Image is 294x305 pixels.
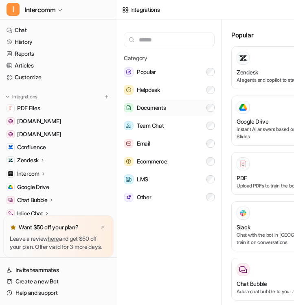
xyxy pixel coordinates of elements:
span: Team Chat [137,121,164,131]
img: Documents [124,103,134,113]
h3: Zendesk [237,68,258,76]
img: Intercom [8,171,13,176]
a: www.helpdesk.com[DOMAIN_NAME] [3,115,114,127]
button: DocumentsDocuments [124,100,215,116]
img: menu_add.svg [103,94,109,100]
a: Chat [3,24,114,36]
img: PDF [239,160,247,168]
img: Helpdesk [124,85,134,95]
img: star [10,224,16,231]
p: Want $50 off your plan? [19,223,79,231]
a: Reports [3,48,114,59]
span: PDF Files [17,104,40,112]
p: Zendesk [17,156,39,164]
p: Intercom [17,170,39,178]
img: Email [124,139,134,148]
h3: PDF [237,174,247,182]
p: Leave a review and get $50 off your plan. Offer valid for 3 more days. [10,235,107,251]
a: Create a new Bot [3,276,114,287]
button: HelpdeskHelpdesk [124,82,215,98]
img: Ecommerce [124,157,134,166]
span: Google Drive [17,183,49,191]
span: Intercomm [24,4,55,15]
a: Help and support [3,287,114,298]
button: EmailEmail [124,135,215,152]
p: Integrations [12,94,37,100]
img: x [101,225,105,230]
a: Customize [3,72,114,83]
span: LMS [137,174,148,184]
img: Chat Bubble [8,198,13,203]
img: Google Drive [239,104,247,111]
button: EcommerceEcommerce [124,153,215,170]
span: Confluence [17,143,46,151]
h3: Google Drive [237,117,269,126]
a: Invite teammates [3,264,114,276]
img: Popular [124,67,134,77]
span: Documents [137,103,166,113]
span: Ecommerce [137,157,167,166]
p: Chat Bubble [17,196,48,204]
img: Team Chat [124,121,134,131]
span: I [7,3,20,16]
img: www.helpdesk.com [8,119,13,124]
span: Email [137,139,150,148]
span: Popular [137,67,156,77]
a: ConfluenceConfluence [3,142,114,153]
a: Google DriveGoogle Drive [3,181,114,193]
img: PDF Files [8,106,13,111]
a: PDF FilesPDF Files [3,102,114,114]
a: app.intercom.com[DOMAIN_NAME] [3,129,114,140]
img: Other [124,193,134,202]
img: app.intercom.com [8,132,13,137]
button: Integrations [3,93,40,101]
img: Zendesk [8,158,13,163]
h5: Category [124,54,215,62]
h3: Chat Bubble [237,279,267,288]
span: Other [137,192,151,202]
a: History [3,36,114,48]
h3: Slack [237,223,250,231]
button: PopularPopular [124,64,215,80]
button: Team ChatTeam Chat [124,118,215,134]
span: [DOMAIN_NAME] [17,130,61,138]
img: Inline Chat [8,211,13,216]
span: [DOMAIN_NAME] [17,117,61,125]
img: expand menu [5,94,11,100]
img: Confluence [8,145,13,150]
div: Integrations [130,5,160,14]
p: Inline Chat [17,209,43,218]
img: LMS [124,174,134,184]
img: Google Drive [8,185,13,190]
a: here [48,235,59,242]
button: LMSLMS [124,171,215,187]
a: Integrations [122,5,160,14]
span: Helpdesk [137,85,160,95]
img: Slack [239,208,247,218]
button: OtherOther [124,189,215,205]
a: Articles [3,60,114,71]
